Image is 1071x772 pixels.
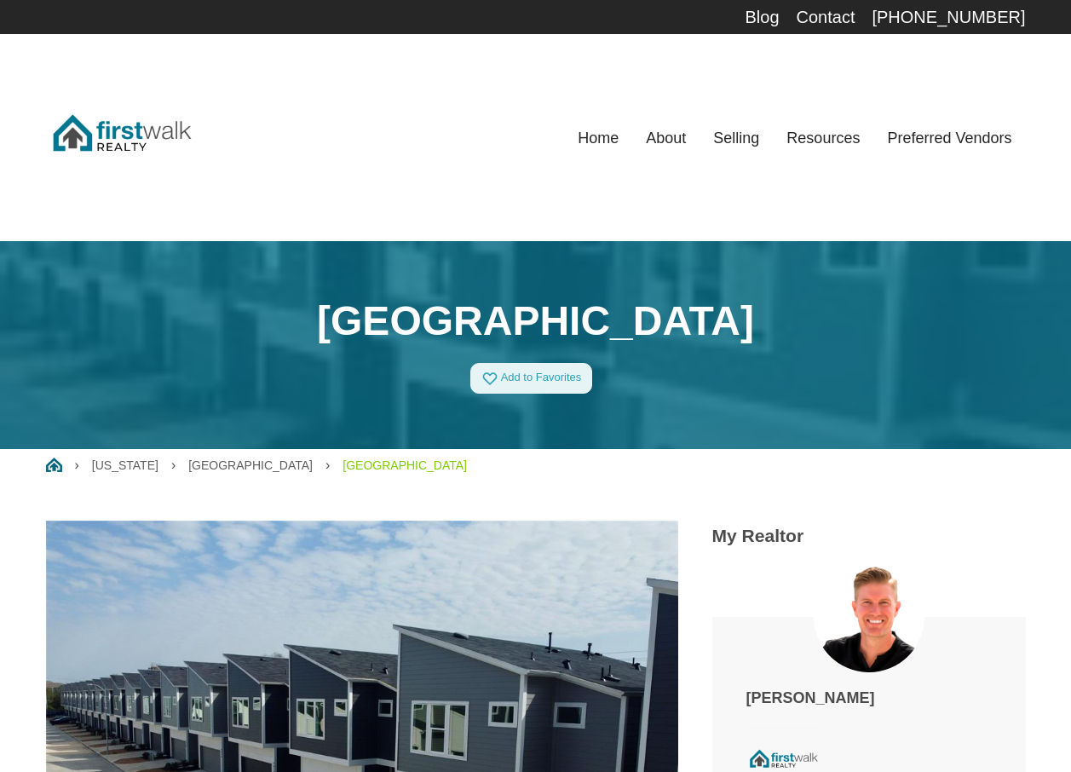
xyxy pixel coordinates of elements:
[188,458,313,472] a: [GEOGRAPHIC_DATA]
[712,525,1026,546] h3: My Realtor
[470,363,593,394] a: Add to Favorites
[873,119,1025,157] a: Preferred Vendors
[773,119,873,157] a: Resources
[564,119,632,157] a: Home
[92,458,158,472] a: [US_STATE]
[632,119,700,157] a: About
[501,371,582,383] span: Add to Favorites
[343,458,467,472] a: [GEOGRAPHIC_DATA]
[46,297,1026,346] h1: [GEOGRAPHIC_DATA]
[746,689,992,708] h4: [PERSON_NAME]
[872,9,1025,26] div: [PHONE_NUMBER]
[700,119,773,157] a: Selling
